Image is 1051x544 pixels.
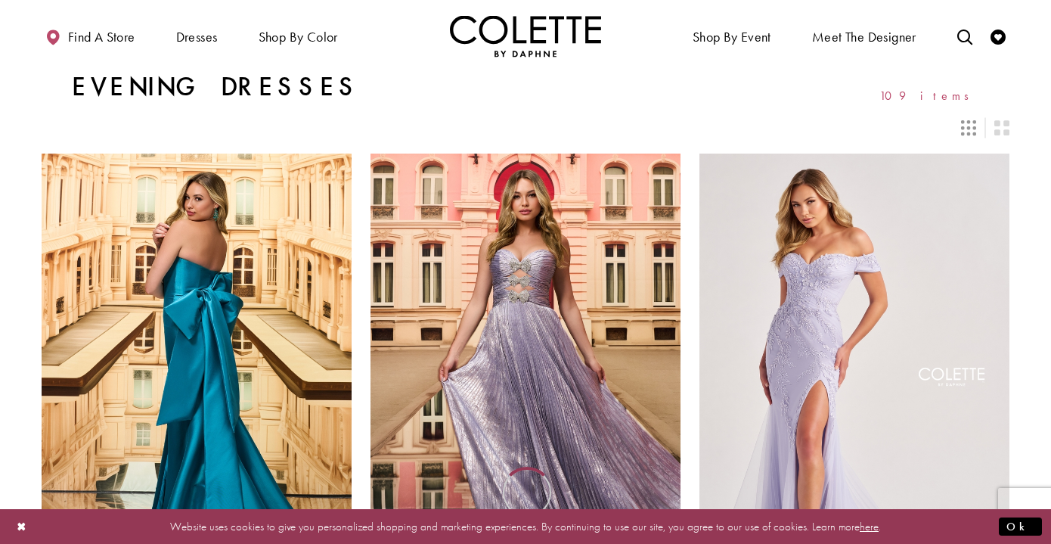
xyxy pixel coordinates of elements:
[255,15,342,57] span: Shop by color
[450,15,601,57] a: Visit Home Page
[33,111,1018,145] div: Layout Controls
[987,15,1009,57] a: Check Wishlist
[172,15,222,57] span: Dresses
[994,120,1009,135] span: Switch layout to 2 columns
[879,89,979,102] span: 109 items
[450,15,601,57] img: Colette by Daphne
[259,30,338,45] span: Shop by color
[693,30,771,45] span: Shop By Event
[812,30,916,45] span: Meet the designer
[109,516,942,536] p: Website uses cookies to give you personalized shopping and marketing experiences. By continuing t...
[999,517,1042,536] button: Submit Dialog
[808,15,920,57] a: Meet the designer
[9,513,35,539] button: Close Dialog
[72,72,360,102] h1: Evening Dresses
[953,15,976,57] a: Toggle search
[689,15,775,57] span: Shop By Event
[176,30,218,45] span: Dresses
[68,30,135,45] span: Find a store
[961,120,976,135] span: Switch layout to 3 columns
[42,15,138,57] a: Find a store
[860,518,879,533] a: here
